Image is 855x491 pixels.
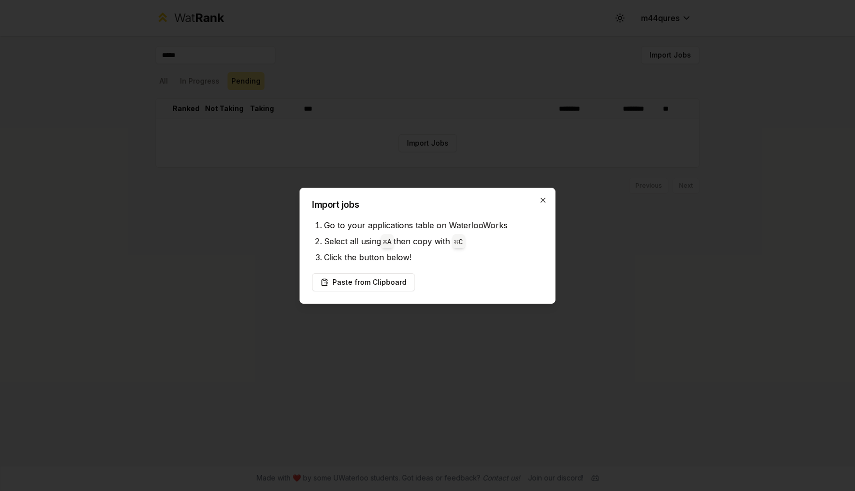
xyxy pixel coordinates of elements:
h2: Import jobs [312,200,543,209]
code: ⌘ A [383,238,391,246]
li: Select all using then copy with [324,233,543,249]
button: Paste from Clipboard [312,273,415,291]
li: Go to your applications table on [324,217,543,233]
a: WaterlooWorks [449,220,507,230]
code: ⌘ C [454,238,463,246]
li: Click the button below! [324,249,543,265]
